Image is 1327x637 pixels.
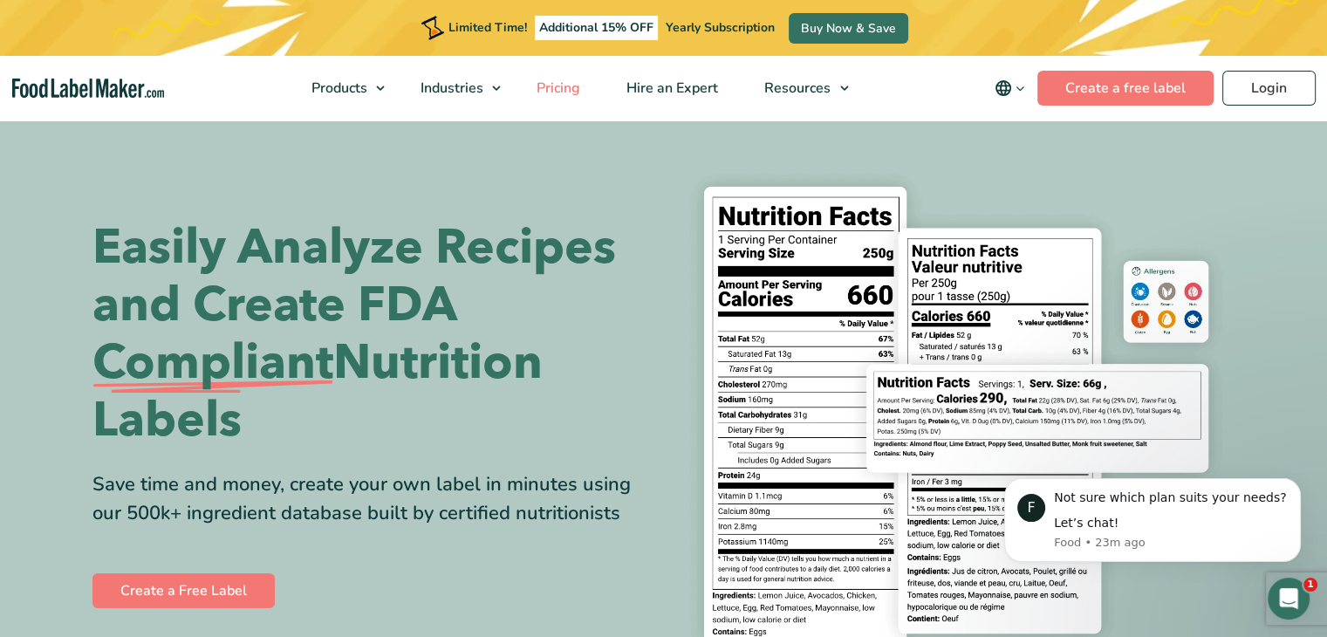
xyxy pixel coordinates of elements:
a: Buy Now & Save [789,13,908,44]
a: Create a free label [1037,71,1214,106]
span: Additional 15% OFF [535,16,658,40]
a: Industries [398,56,510,120]
a: Resources [742,56,857,120]
a: Pricing [514,56,599,120]
a: Create a Free Label [92,573,275,608]
a: Products [289,56,393,120]
span: Hire an Expert [621,79,720,98]
span: Pricing [531,79,582,98]
span: Limited Time! [448,19,527,36]
span: Yearly Subscription [666,19,775,36]
h1: Easily Analyze Recipes and Create FDA Nutrition Labels [92,219,651,449]
a: Hire an Expert [604,56,737,120]
span: Resources [759,79,832,98]
span: Industries [415,79,485,98]
span: 1 [1303,578,1317,592]
span: Products [306,79,369,98]
a: Login [1222,71,1316,106]
iframe: Intercom live chat [1268,578,1310,620]
iframe: Intercom notifications message [978,452,1327,590]
div: Save time and money, create your own label in minutes using our 500k+ ingredient database built b... [92,470,651,528]
span: Compliant [92,334,333,392]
